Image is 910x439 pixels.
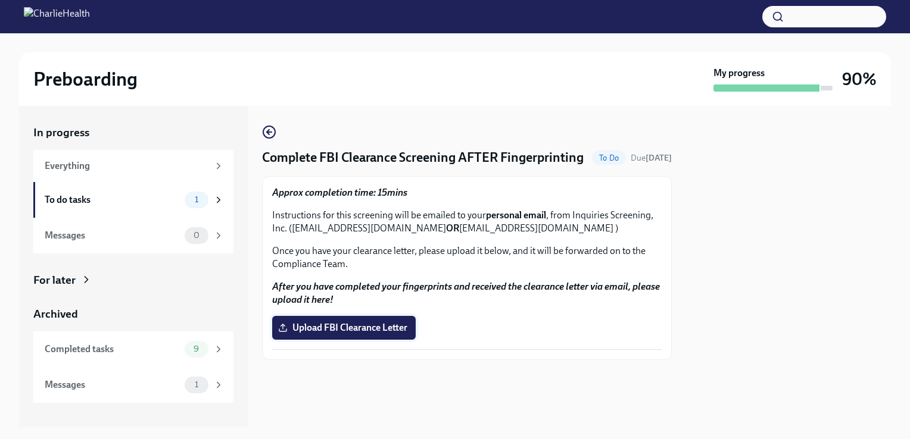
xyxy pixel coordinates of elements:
[24,7,90,26] img: CharlieHealth
[631,152,672,164] span: September 8th, 2025 09:00
[188,380,205,389] span: 1
[446,222,459,234] strong: OR
[45,343,180,356] div: Completed tasks
[646,153,672,163] strong: [DATE]
[262,149,584,167] h4: Complete FBI Clearance Screening AFTER Fingerprinting
[842,68,877,90] h3: 90%
[33,306,233,322] a: Archived
[33,367,233,403] a: Messages1
[45,229,180,242] div: Messages
[45,378,180,391] div: Messages
[188,195,205,204] span: 1
[33,182,233,218] a: To do tasks1
[33,272,76,288] div: For later
[33,67,138,91] h2: Preboarding
[713,67,765,80] strong: My progress
[45,193,180,206] div: To do tasks
[272,187,407,198] strong: Approx completion time: 15mins
[272,316,416,340] label: Upload FBI Clearance Letter
[486,209,546,221] strong: personal email
[592,153,626,162] span: To Do
[272,281,660,305] strong: After you have completed your fingerprints and received the clearance letter via email, please up...
[186,344,206,353] span: 9
[33,218,233,253] a: Messages0
[631,153,672,163] span: Due
[272,209,662,235] p: Instructions for this screening will be emailed to your , from Inquiries Screening, Inc. ([EMAIL_...
[33,331,233,367] a: Completed tasks9
[272,244,662,271] p: Once you have your clearance letter, please upload it below, and it will be forwarded on to the C...
[33,125,233,140] a: In progress
[281,322,407,334] span: Upload FBI Clearance Letter
[33,272,233,288] a: For later
[186,231,207,240] span: 0
[33,150,233,182] a: Everything
[45,159,208,173] div: Everything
